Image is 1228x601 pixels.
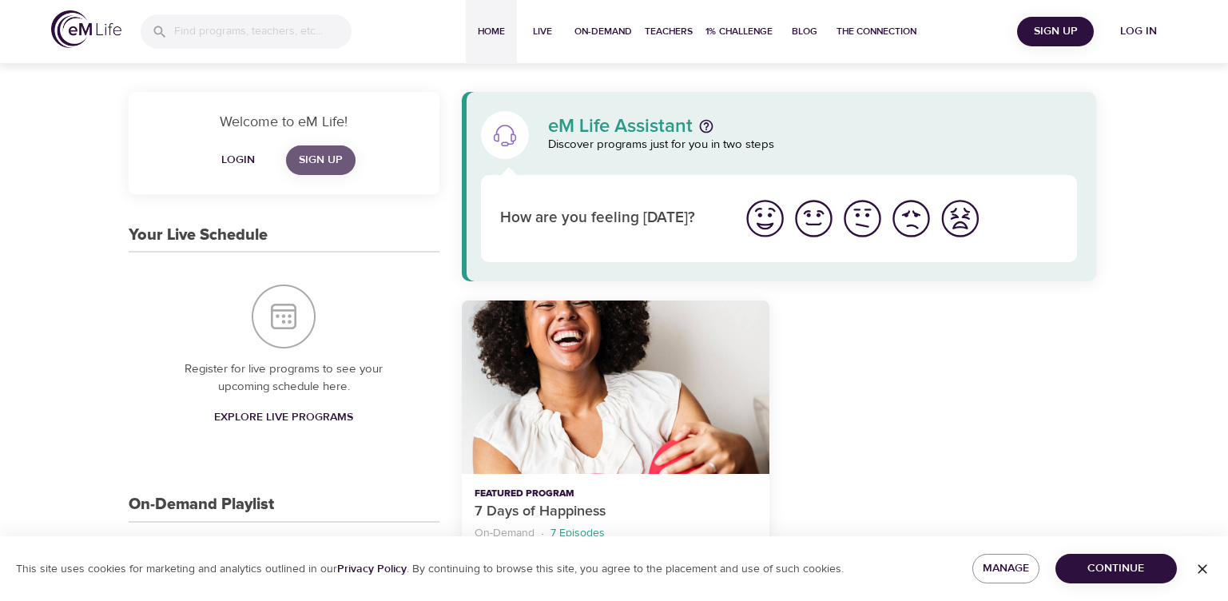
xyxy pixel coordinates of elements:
p: On-Demand [475,525,535,542]
img: bad [889,197,933,241]
p: 7 Days of Happiness [475,501,757,523]
button: I'm feeling good [789,194,838,243]
span: Log in [1107,22,1170,42]
span: Live [523,23,562,40]
img: eM Life Assistant [492,122,518,148]
button: Log in [1100,17,1177,46]
a: Sign Up [286,145,356,175]
span: Continue [1068,559,1164,579]
button: I'm feeling ok [838,194,887,243]
li: · [541,523,544,544]
p: Discover programs just for you in two steps [548,136,1078,154]
nav: breadcrumb [475,523,757,544]
input: Find programs, teachers, etc... [174,14,352,49]
h3: Your Live Schedule [129,226,268,245]
span: Explore Live Programs [214,408,353,428]
span: Sign Up [1023,22,1087,42]
span: Manage [985,559,1027,579]
span: Sign Up [299,150,343,170]
p: Register for live programs to see your upcoming schedule here. [161,360,407,396]
button: Manage [972,554,1039,583]
p: 7 Episodes [550,525,605,542]
a: Privacy Policy [337,562,407,576]
img: worst [938,197,982,241]
a: Explore Live Programs [208,403,360,432]
span: On-Demand [574,23,632,40]
button: Continue [1055,554,1177,583]
p: How are you feeling [DATE]? [500,207,721,230]
h3: On-Demand Playlist [129,496,274,514]
span: The Connection [837,23,916,40]
button: I'm feeling bad [887,194,936,243]
img: Your Live Schedule [252,285,316,348]
span: Blog [785,23,824,40]
p: eM Life Assistant [548,117,693,136]
p: Featured Program [475,487,757,501]
button: I'm feeling great [741,194,789,243]
span: Teachers [645,23,693,40]
span: Login [219,150,257,170]
img: ok [841,197,884,241]
button: Login [213,145,264,175]
p: Welcome to eM Life! [148,111,420,133]
img: good [792,197,836,241]
button: I'm feeling worst [936,194,984,243]
span: Home [472,23,511,40]
button: Sign Up [1017,17,1094,46]
button: 7 Days of Happiness [462,300,769,474]
img: logo [51,10,121,48]
span: 1% Challenge [705,23,773,40]
img: great [743,197,787,241]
